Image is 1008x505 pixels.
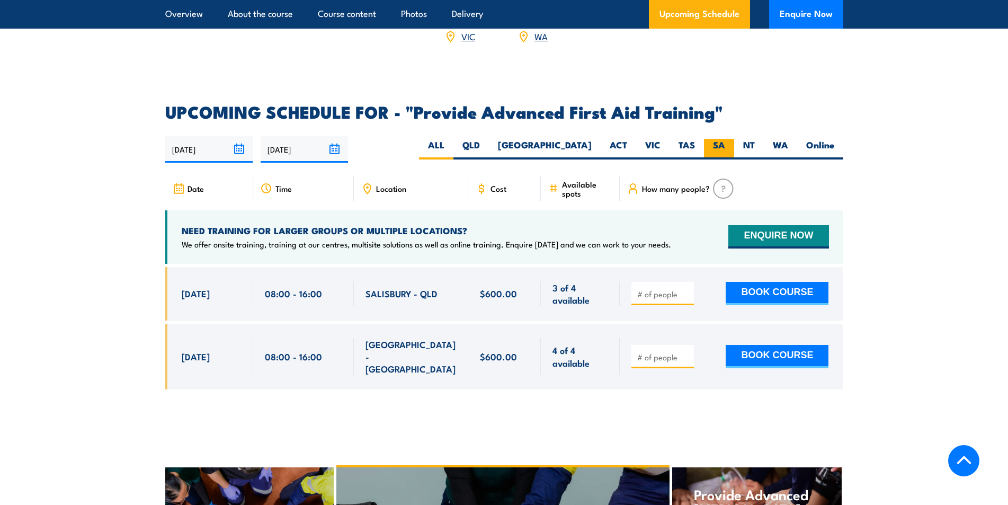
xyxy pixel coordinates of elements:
[670,139,704,160] label: TAS
[734,139,764,160] label: NT
[642,184,710,193] span: How many people?
[764,139,797,160] label: WA
[489,139,601,160] label: [GEOGRAPHIC_DATA]
[261,136,348,163] input: To date
[726,345,828,368] button: BOOK COURSE
[182,239,671,250] p: We offer onsite training, training at our centres, multisite solutions as well as online training...
[461,30,475,42] a: VIC
[552,281,608,306] span: 3 of 4 available
[637,352,690,362] input: # of people
[182,350,210,362] span: [DATE]
[797,139,843,160] label: Online
[265,287,322,299] span: 08:00 - 16:00
[562,180,612,198] span: Available spots
[165,104,843,119] h2: UPCOMING SCHEDULE FOR - "Provide Advanced First Aid Training"
[165,136,253,163] input: From date
[188,184,204,193] span: Date
[704,139,734,160] label: SA
[552,344,608,369] span: 4 of 4 available
[453,139,489,160] label: QLD
[637,289,690,299] input: # of people
[480,287,517,299] span: $600.00
[265,350,322,362] span: 08:00 - 16:00
[490,184,506,193] span: Cost
[376,184,406,193] span: Location
[726,282,828,305] button: BOOK COURSE
[480,350,517,362] span: $600.00
[182,225,671,236] h4: NEED TRAINING FOR LARGER GROUPS OR MULTIPLE LOCATIONS?
[636,139,670,160] label: VIC
[182,287,210,299] span: [DATE]
[275,184,292,193] span: Time
[419,139,453,160] label: ALL
[534,30,548,42] a: WA
[728,225,828,249] button: ENQUIRE NOW
[601,139,636,160] label: ACT
[365,338,457,375] span: [GEOGRAPHIC_DATA] - [GEOGRAPHIC_DATA]
[365,287,438,299] span: SALISBURY - QLD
